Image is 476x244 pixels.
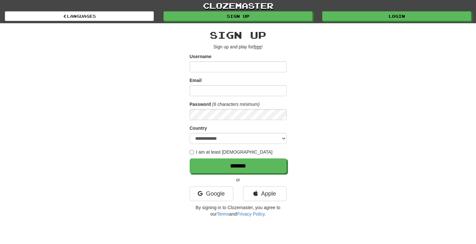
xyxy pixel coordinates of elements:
[190,53,212,60] label: Username
[190,77,202,84] label: Email
[5,11,154,21] a: Languages
[254,44,261,49] u: free
[190,177,287,183] p: or
[322,11,471,21] a: Login
[190,30,287,40] h2: Sign up
[164,11,312,21] a: Sign up
[190,150,194,154] input: I am at least [DEMOGRAPHIC_DATA]
[237,211,264,217] a: Privacy Policy
[190,186,233,201] a: Google
[190,44,287,50] p: Sign up and play for !
[190,101,211,107] label: Password
[243,186,287,201] a: Apple
[190,125,207,131] label: Country
[190,149,273,155] label: I am at least [DEMOGRAPHIC_DATA]
[190,204,287,217] p: By signing in to Clozemaster, you agree to our and .
[212,102,260,107] em: (6 characters minimum)
[217,211,229,217] a: Terms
